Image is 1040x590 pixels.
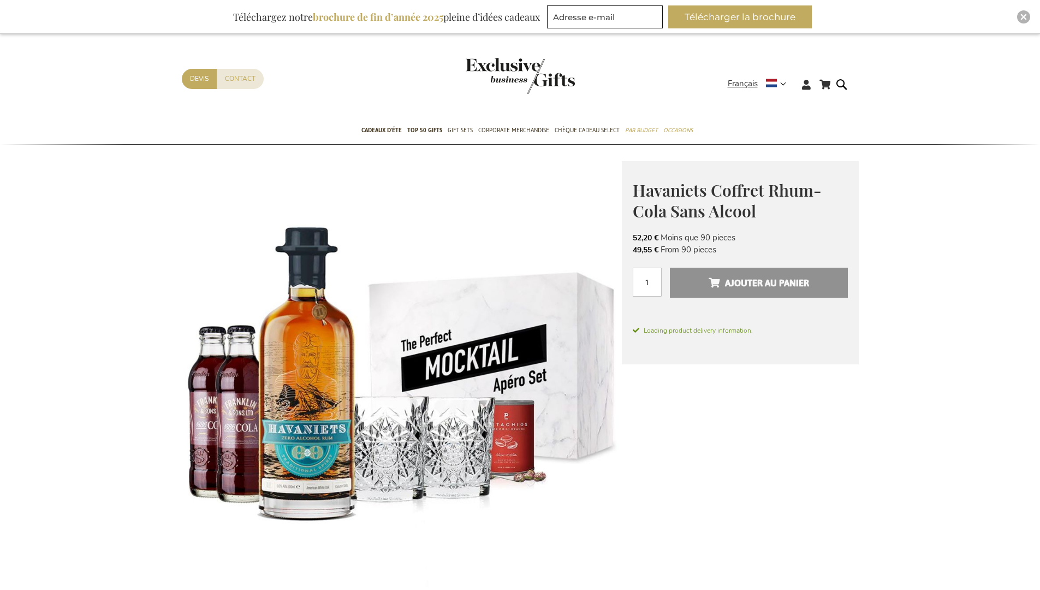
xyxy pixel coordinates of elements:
a: Devis [182,69,217,89]
a: Gift Sets [448,117,473,145]
span: Par budget [625,125,658,136]
span: Occasions [663,125,693,136]
span: 52,20 € [633,233,658,243]
img: Exclusive Business gifts logo [466,58,575,94]
form: marketing offers and promotions [547,5,666,32]
img: Close [1020,14,1027,20]
span: Français [728,78,758,90]
span: Havaniets Coffret Rhum-Cola Sans Alcool [633,179,822,222]
li: Moins que 90 pieces [633,232,848,244]
span: Gift Sets [448,125,473,136]
span: Corporate Merchandise [478,125,549,136]
input: Adresse e-mail [547,5,663,28]
a: Corporate Merchandise [478,117,549,145]
a: Occasions [663,117,693,145]
span: Cadeaux D'Éte [361,125,402,136]
input: Qté [633,268,662,297]
b: brochure de fin d’année 2025 [313,10,443,23]
a: TOP 50 Gifts [407,117,442,145]
a: Chèque Cadeau Select [555,117,620,145]
span: Loading product delivery information. [633,326,848,335]
a: store logo [466,58,520,94]
span: Chèque Cadeau Select [555,125,620,136]
a: Par budget [625,117,658,145]
li: From 90 pieces [633,244,848,256]
div: Téléchargez notre pleine d’idées cadeaux [228,5,545,28]
span: 49,55 € [633,245,658,255]
a: Cadeaux D'Éte [361,117,402,145]
div: Close [1017,10,1030,23]
a: Contact [217,69,264,89]
button: Télécharger la brochure [668,5,812,28]
span: TOP 50 Gifts [407,125,442,136]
